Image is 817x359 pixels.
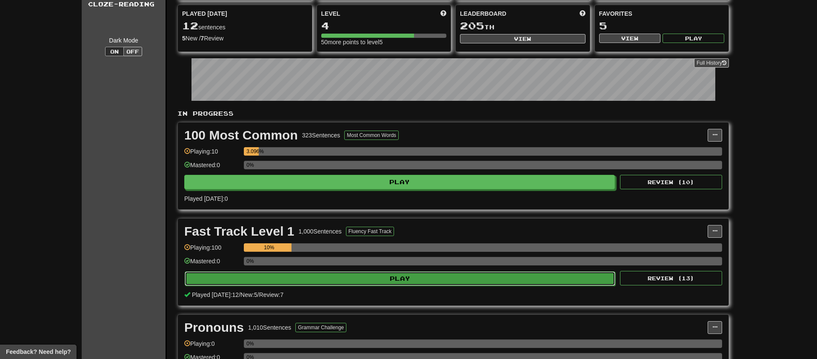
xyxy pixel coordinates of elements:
span: Score more points to level up [440,9,446,18]
span: 205 [460,20,484,31]
div: 1,010 Sentences [248,323,291,332]
button: Play [184,175,615,189]
span: Played [DATE]: 12 [192,291,239,298]
button: Play [185,271,615,286]
div: 3.096% [246,147,259,156]
div: Playing: 0 [184,339,240,353]
button: Grammar Challenge [295,323,346,332]
span: New: 5 [240,291,257,298]
span: 12 [182,20,198,31]
button: Play [663,34,724,43]
div: 323 Sentences [302,131,340,140]
div: Pronouns [184,321,244,334]
button: Most Common Words [344,131,399,140]
button: View [599,34,661,43]
div: sentences [182,20,308,31]
span: Played [DATE]: 0 [184,195,228,202]
button: Review (13) [620,271,722,285]
div: th [460,20,586,31]
div: New / Review [182,34,308,43]
strong: 5 [182,35,186,42]
div: Mastered: 0 [184,161,240,175]
div: Mastered: 0 [184,257,240,271]
div: Playing: 100 [184,243,240,257]
div: 5 [599,20,725,31]
span: Review: 7 [259,291,284,298]
div: Dark Mode [88,36,159,45]
div: Favorites [599,9,725,18]
strong: 7 [201,35,204,42]
button: Off [123,47,142,56]
button: Review (10) [620,175,722,189]
span: Level [321,9,340,18]
p: In Progress [177,109,729,118]
a: Full History [694,58,729,68]
div: 1,000 Sentences [299,227,342,236]
span: / [239,291,240,298]
span: Leaderboard [460,9,506,18]
div: Playing: 10 [184,147,240,161]
button: On [105,47,124,56]
div: 4 [321,20,447,31]
div: Fast Track Level 1 [184,225,294,238]
button: View [460,34,586,43]
span: Played [DATE] [182,9,227,18]
span: This week in points, UTC [580,9,586,18]
div: 50 more points to level 5 [321,38,447,46]
span: / [257,291,259,298]
span: Open feedback widget [6,348,71,356]
div: 10% [246,243,291,252]
div: 100 Most Common [184,129,298,142]
button: Fluency Fast Track [346,227,394,236]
